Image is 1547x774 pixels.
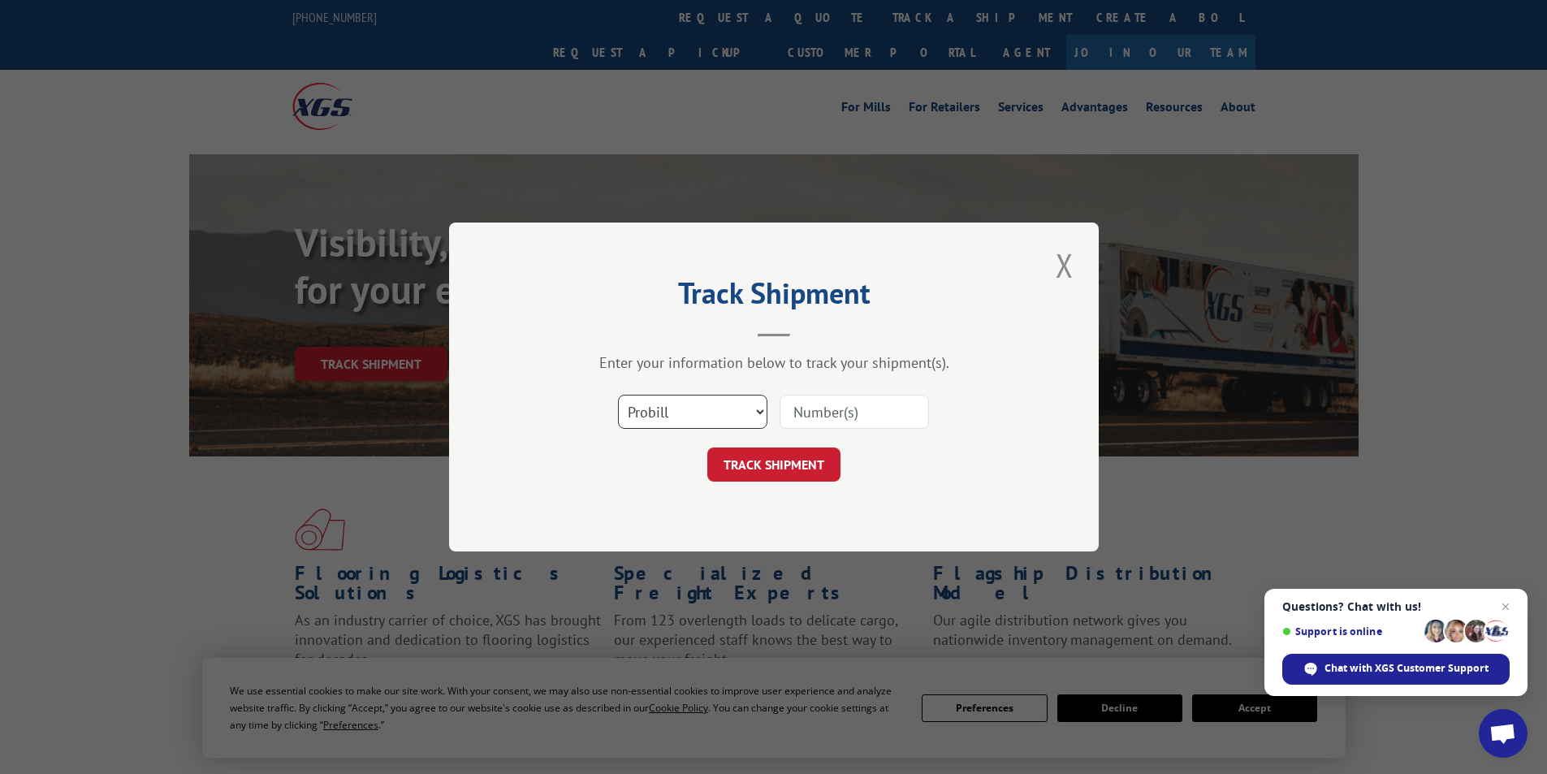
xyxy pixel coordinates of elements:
[1479,709,1528,758] a: Open chat
[707,448,840,482] button: TRACK SHIPMENT
[1282,625,1419,638] span: Support is online
[1282,600,1510,613] span: Questions? Chat with us!
[1051,243,1078,288] button: Close modal
[530,353,1018,372] div: Enter your information below to track your shipment(s).
[1282,654,1510,685] span: Chat with XGS Customer Support
[530,282,1018,313] h2: Track Shipment
[780,395,929,429] input: Number(s)
[1324,661,1489,676] span: Chat with XGS Customer Support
